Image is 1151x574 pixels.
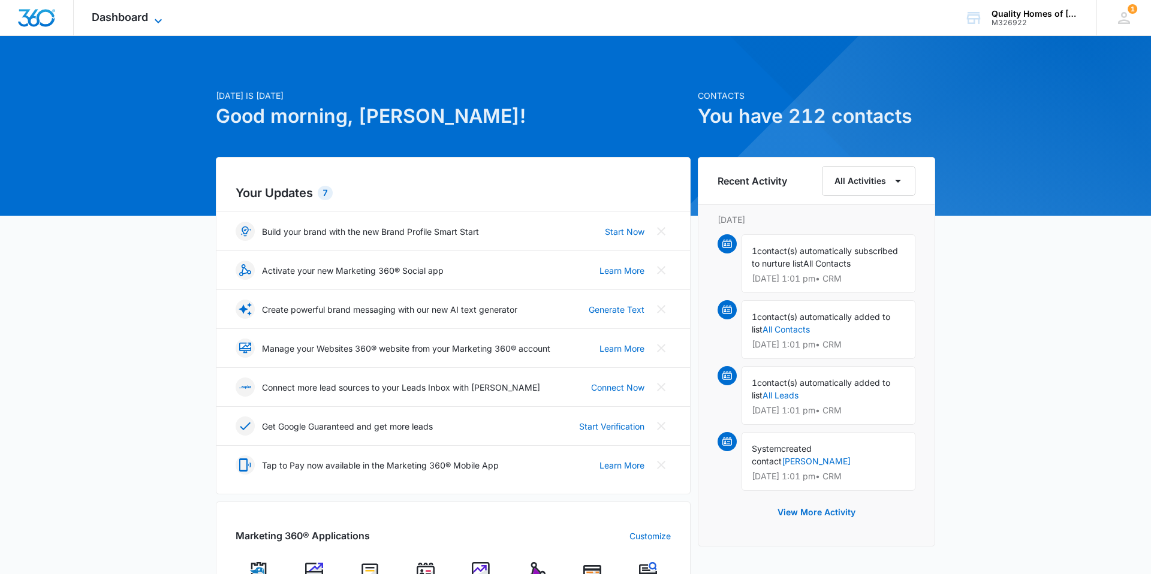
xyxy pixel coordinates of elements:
[752,274,905,283] p: [DATE] 1:01 pm • CRM
[652,261,671,280] button: Close
[262,264,444,277] p: Activate your new Marketing 360® Social app
[605,225,644,238] a: Start Now
[216,102,691,131] h1: Good morning, [PERSON_NAME]!
[262,225,479,238] p: Build your brand with the new Brand Profile Smart Start
[92,11,148,23] span: Dashboard
[262,303,517,316] p: Create powerful brand messaging with our new AI text generator
[652,416,671,436] button: Close
[652,222,671,241] button: Close
[803,258,851,268] span: All Contacts
[822,166,915,196] button: All Activities
[766,498,867,527] button: View More Activity
[652,455,671,475] button: Close
[718,174,787,188] h6: Recent Activity
[262,342,550,355] p: Manage your Websites 360® website from your Marketing 360® account
[236,528,370,543] h2: Marketing 360® Applications
[599,459,644,472] a: Learn More
[698,89,935,102] p: Contacts
[599,342,644,355] a: Learn More
[718,213,915,226] p: [DATE]
[752,246,757,256] span: 1
[698,102,935,131] h1: You have 212 contacts
[752,443,812,466] span: created contact
[652,339,671,358] button: Close
[629,530,671,542] a: Customize
[782,456,851,466] a: [PERSON_NAME]
[763,390,799,400] a: All Leads
[752,406,905,415] p: [DATE] 1:01 pm • CRM
[752,312,757,322] span: 1
[752,443,781,454] span: System
[1128,4,1137,14] div: notifications count
[752,377,890,400] span: contact(s) automatically added to list
[216,89,691,102] p: [DATE] is [DATE]
[318,186,333,200] div: 7
[652,300,671,319] button: Close
[262,459,499,472] p: Tap to Pay now available in the Marketing 360® Mobile App
[599,264,644,277] a: Learn More
[262,420,433,433] p: Get Google Guaranteed and get more leads
[591,381,644,394] a: Connect Now
[579,420,644,433] a: Start Verification
[752,377,757,388] span: 1
[763,324,810,334] a: All Contacts
[752,246,898,268] span: contact(s) automatically subscribed to nurture list
[652,377,671,397] button: Close
[1128,4,1137,14] span: 1
[752,472,905,481] p: [DATE] 1:01 pm • CRM
[992,19,1079,27] div: account id
[262,381,540,394] p: Connect more lead sources to your Leads Inbox with [PERSON_NAME]
[236,184,671,202] h2: Your Updates
[992,9,1079,19] div: account name
[589,303,644,316] a: Generate Text
[752,340,905,349] p: [DATE] 1:01 pm • CRM
[752,312,890,334] span: contact(s) automatically added to list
